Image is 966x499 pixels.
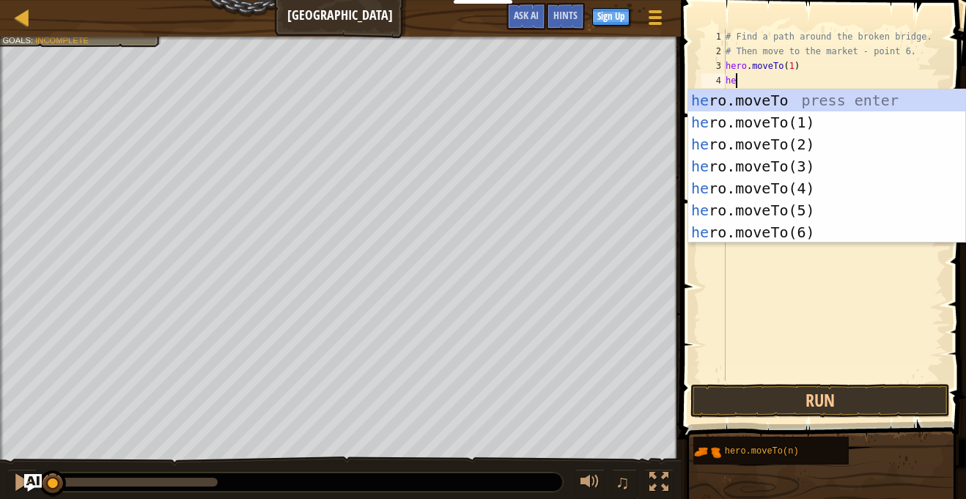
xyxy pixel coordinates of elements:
button: Adjust volume [575,469,605,499]
div: 1 [701,29,726,44]
button: Ctrl + P: Pause [7,469,37,499]
button: Ask AI [24,474,42,492]
div: 3 [701,59,726,73]
button: Ask AI [506,3,546,30]
button: Toggle fullscreen [644,469,674,499]
button: Show game menu [637,3,674,37]
button: Run [690,384,950,418]
button: Sign Up [592,8,630,26]
img: portrait.png [693,438,721,466]
div: 4 [701,73,726,88]
span: ♫ [615,471,630,493]
span: Hints [553,8,578,22]
span: hero.moveTo(n) [725,446,799,457]
span: Ask AI [514,8,539,22]
div: 2 [701,44,726,59]
button: ♫ [612,469,637,499]
div: 5 [701,88,726,103]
